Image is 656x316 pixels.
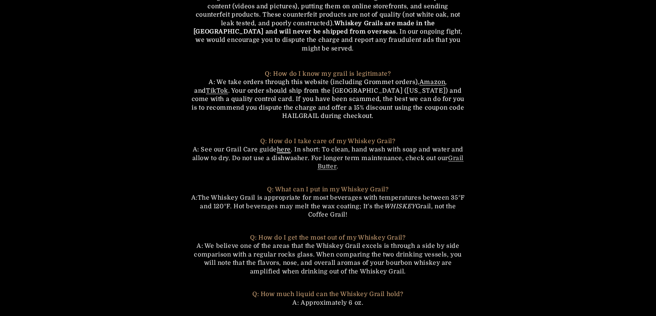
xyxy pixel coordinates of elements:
[194,243,462,275] span: A: We believe one of the areas that the Whiskey Grail excels is through a side by side comparison...
[206,87,228,94] a: TikTok
[258,234,406,241] span: How do I get the most out of my Whiskey Grail?
[191,185,465,227] p: A:
[267,186,389,193] span: Q: What can I put in my Whiskey Grail?
[260,138,395,145] span: Q: How do I take care of my Whiskey Grail?
[292,299,363,306] span: A: Approximately 6 oz.
[198,194,465,209] span: The Whiskey Grail is appropriate for most beverages with temperatures between 35°F and 120°F. Hot...
[277,146,291,153] a: here
[192,138,464,170] span: A: See our Grail Care guide . In short: To clean, hand wash with soap and water and allow to dry....
[195,28,462,52] span: In our ongoing fight, we would encourage you to dispute the charge and report any fraudulent ads ...
[384,203,416,210] em: WHISKEY
[252,291,404,298] span: Q: How much liquid can the Whiskey Grail hold?
[265,70,391,77] span: Q: How do I know my grail is legitimate?
[192,79,465,119] span: A: We take orders through this website (including Grommet orders), , and . Your order should ship...
[250,234,406,241] span: Q:
[419,79,446,85] a: Amazon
